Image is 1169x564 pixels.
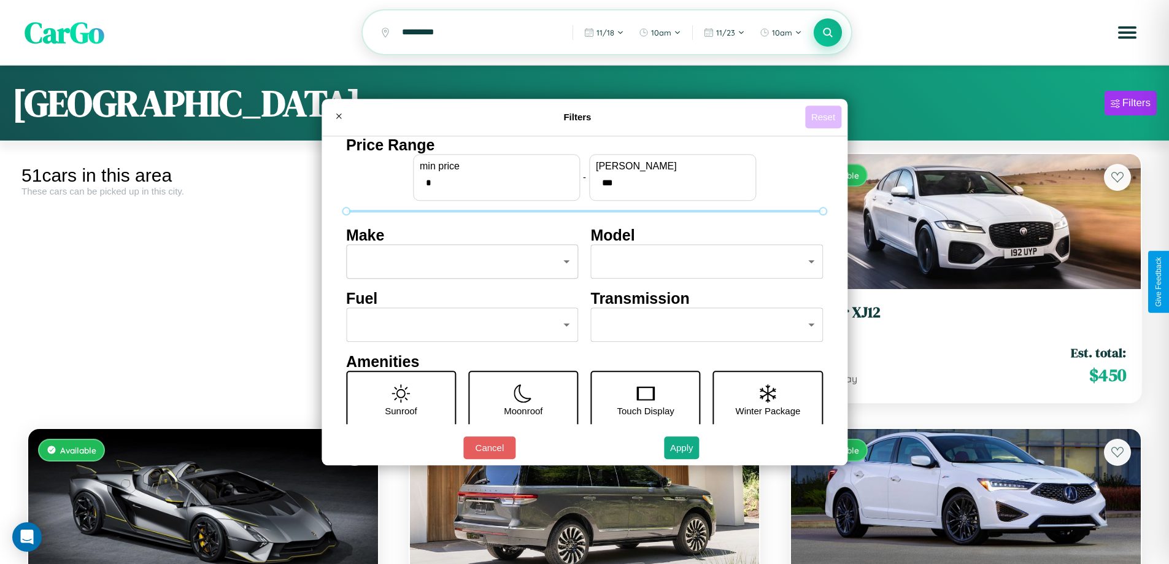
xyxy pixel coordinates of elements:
span: CarGo [25,12,104,53]
p: Touch Display [617,403,674,419]
button: 11/23 [698,23,751,42]
button: Filters [1105,91,1157,115]
button: Apply [664,436,700,459]
h4: Filters [350,112,805,122]
h4: Amenities [346,353,823,371]
button: Reset [805,106,841,128]
p: Moonroof [504,403,542,419]
div: Filters [1122,97,1151,109]
button: 10am [633,23,687,42]
span: Est. total: [1071,344,1126,361]
button: 10am [754,23,808,42]
span: Available [60,445,96,455]
button: Open menu [1110,15,1144,50]
button: Cancel [463,436,515,459]
a: Jaguar XJ122014 [806,304,1126,334]
label: [PERSON_NAME] [596,161,749,172]
h4: Transmission [591,290,824,307]
p: Winter Package [736,403,801,419]
h4: Make [346,226,579,244]
span: 10am [772,28,792,37]
div: These cars can be picked up in this city. [21,186,385,196]
p: Sunroof [385,403,417,419]
span: $ 450 [1089,363,1126,387]
span: 11 / 18 [596,28,614,37]
h4: Model [591,226,824,244]
div: Give Feedback [1154,257,1163,307]
label: min price [420,161,573,172]
h4: Fuel [346,290,579,307]
span: 11 / 23 [716,28,735,37]
h4: Price Range [346,136,823,154]
div: Open Intercom Messenger [12,522,42,552]
div: 51 cars in this area [21,165,385,186]
p: - [583,169,586,185]
h1: [GEOGRAPHIC_DATA] [12,78,361,128]
button: 11/18 [578,23,630,42]
span: 10am [651,28,671,37]
h3: Jaguar XJ12 [806,304,1126,322]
